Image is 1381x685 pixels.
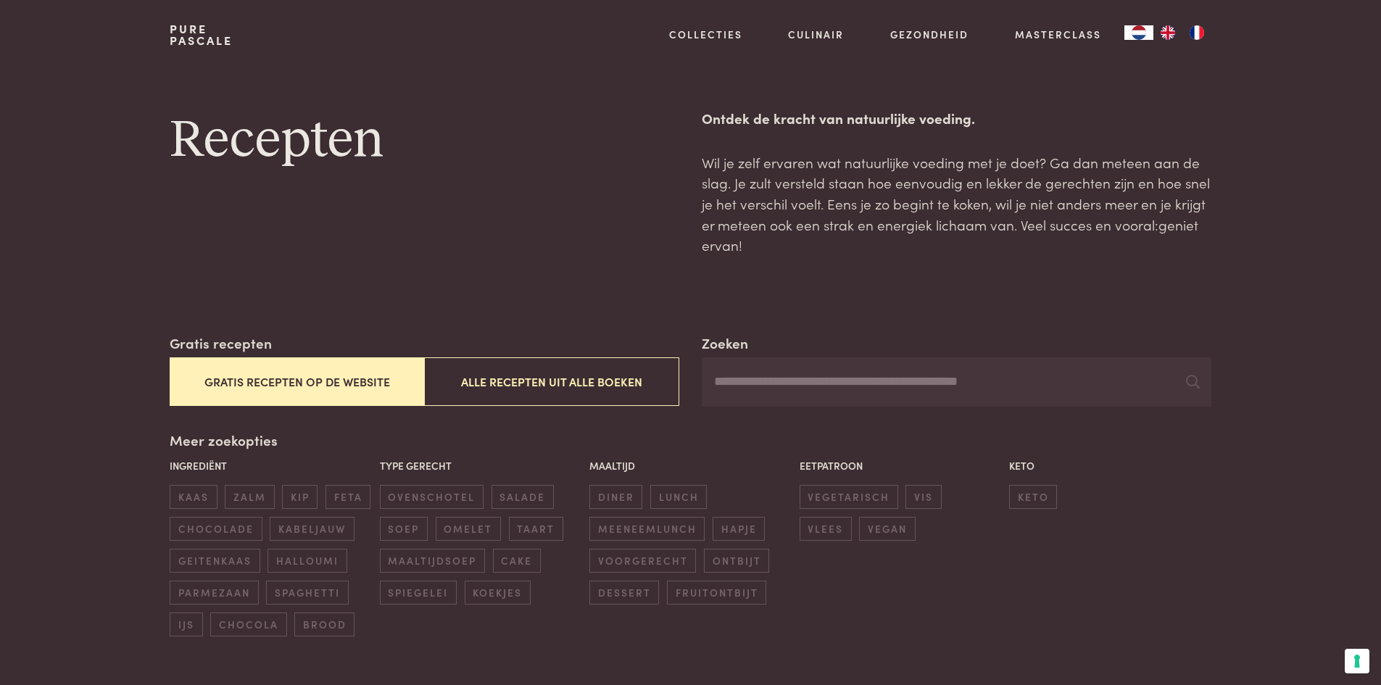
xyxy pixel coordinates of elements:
label: Zoeken [702,333,748,354]
a: EN [1153,25,1182,40]
span: lunch [650,485,707,509]
span: dessert [589,581,659,605]
span: meeneemlunch [589,517,705,541]
button: Uw voorkeuren voor toestemming voor trackingtechnologieën [1345,649,1369,673]
span: vegan [859,517,915,541]
aside: Language selected: Nederlands [1124,25,1211,40]
p: Keto [1009,458,1211,473]
span: halloumi [268,549,347,573]
a: NL [1124,25,1153,40]
span: cake [493,549,541,573]
span: taart [509,517,563,541]
a: PurePascale [170,23,233,46]
span: diner [589,485,642,509]
p: Eetpatroon [800,458,1002,473]
a: Gezondheid [890,27,969,42]
span: kaas [170,485,217,509]
strong: Ontdek de kracht van natuurlijke voeding. [702,108,975,128]
span: geitenkaas [170,549,260,573]
span: keto [1009,485,1057,509]
span: salade [492,485,554,509]
a: Culinair [788,27,844,42]
span: ontbijt [704,549,769,573]
span: vis [905,485,941,509]
span: voorgerecht [589,549,696,573]
p: Type gerecht [380,458,582,473]
span: soep [380,517,428,541]
span: zalm [225,485,274,509]
a: Collecties [669,27,742,42]
span: feta [325,485,370,509]
span: koekjes [465,581,531,605]
p: Ingrediënt [170,458,372,473]
span: hapje [713,517,765,541]
span: fruitontbijt [667,581,766,605]
ul: Language list [1153,25,1211,40]
span: kip [282,485,318,509]
a: Masterclass [1015,27,1101,42]
span: omelet [436,517,501,541]
span: ijs [170,613,202,636]
p: Maaltijd [589,458,792,473]
span: vlees [800,517,852,541]
span: parmezaan [170,581,258,605]
div: Language [1124,25,1153,40]
button: Gratis recepten op de website [170,357,424,406]
span: brood [294,613,354,636]
h1: Recepten [170,108,679,173]
span: spaghetti [266,581,348,605]
span: spiegelei [380,581,457,605]
button: Alle recepten uit alle boeken [424,357,679,406]
span: chocola [210,613,286,636]
a: FR [1182,25,1211,40]
p: Wil je zelf ervaren wat natuurlijke voeding met je doet? Ga dan meteen aan de slag. Je zult verst... [702,152,1211,256]
span: kabeljauw [270,517,354,541]
span: vegetarisch [800,485,898,509]
label: Gratis recepten [170,333,272,354]
span: maaltijdsoep [380,549,485,573]
span: ovenschotel [380,485,484,509]
span: chocolade [170,517,262,541]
